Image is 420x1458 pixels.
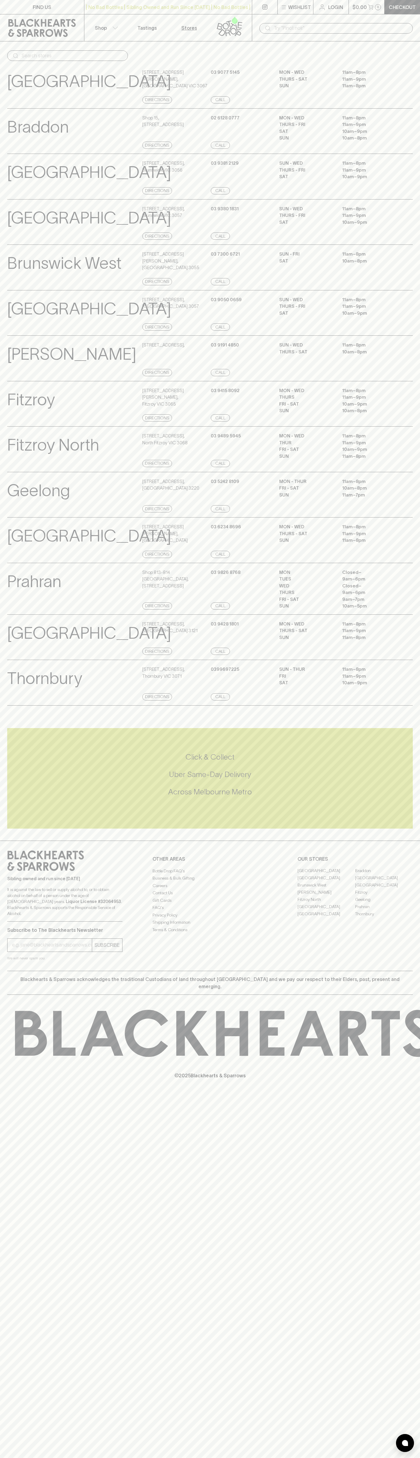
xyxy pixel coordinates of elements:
[142,115,184,128] p: Shop 15 , [STREET_ADDRESS]
[342,621,396,628] p: 11am – 8pm
[279,69,333,76] p: MON - WED
[211,96,230,103] a: Call
[342,303,396,310] p: 11am – 9pm
[279,349,333,355] p: THURS - SAT
[211,387,240,394] p: 03 9415 8092
[279,258,333,265] p: SAT
[274,23,408,33] input: Try "Pinot noir"
[211,115,240,121] p: 02 6128 0777
[142,666,185,679] p: [STREET_ADDRESS] , Thornbury VIC 3071
[298,874,355,882] a: [GEOGRAPHIC_DATA]
[298,910,355,918] a: [GEOGRAPHIC_DATA]
[142,323,172,331] a: Directions
[355,910,413,918] a: Thornbury
[279,303,333,310] p: THURS - FRI
[84,14,126,41] button: Shop
[342,310,396,317] p: 10am – 9pm
[279,135,333,142] p: SUN
[7,433,99,457] p: Fitzroy North
[298,896,355,903] a: Fitzroy North
[279,485,333,492] p: FRI - SAT
[211,296,242,303] p: 03 9050 0659
[279,310,333,317] p: SAT
[7,955,122,961] p: We will never spam you
[7,115,69,139] p: Braddon
[279,394,333,401] p: THURS
[342,128,396,135] p: 10am – 9pm
[298,867,355,874] a: [GEOGRAPHIC_DATA]
[279,589,333,596] p: THURS
[342,167,396,174] p: 11am – 9pm
[137,24,157,31] p: Tastings
[342,453,396,460] p: 11am – 8pm
[279,128,333,135] p: SAT
[342,407,396,414] p: 10am – 8pm
[342,387,396,394] p: 11am – 8pm
[279,627,333,634] p: THURS - SAT
[142,551,172,558] a: Directions
[211,342,239,349] p: 03 9191 4850
[142,296,199,310] p: [STREET_ADDRESS] , [GEOGRAPHIC_DATA] 3057
[279,596,333,603] p: FRI - SAT
[142,69,209,89] p: [STREET_ADDRESS][PERSON_NAME] , [GEOGRAPHIC_DATA] VIC 3067
[153,855,268,862] p: OTHER AREAS
[211,369,230,376] a: Call
[342,679,396,686] p: 10am – 9pm
[342,401,396,408] p: 10am – 9pm
[298,903,355,910] a: [GEOGRAPHIC_DATA]
[142,205,185,219] p: [STREET_ADDRESS] , Brunswick VIC 3057
[7,787,413,797] h5: Across Melbourne Metro
[342,492,396,499] p: 11am – 7pm
[7,621,171,646] p: [GEOGRAPHIC_DATA]
[279,453,333,460] p: SUN
[355,874,413,882] a: [GEOGRAPHIC_DATA]
[7,876,122,882] p: Sibling owned and run since [DATE]
[279,212,333,219] p: THURS - FRI
[342,446,396,453] p: 10am – 9pm
[142,187,172,194] a: Directions
[342,603,396,610] p: 10am – 5pm
[142,569,209,589] p: Shop 813-814 [GEOGRAPHIC_DATA] , [STREET_ADDRESS]
[279,407,333,414] p: SUN
[342,478,396,485] p: 11am – 8pm
[142,648,172,655] a: Directions
[342,530,396,537] p: 11am – 9pm
[7,69,171,94] p: [GEOGRAPHIC_DATA]
[142,523,209,544] p: [STREET_ADDRESS][PERSON_NAME] , [GEOGRAPHIC_DATA]
[279,569,333,576] p: MON
[142,251,209,271] p: [STREET_ADDRESS][PERSON_NAME] , [GEOGRAPHIC_DATA] 3055
[377,5,379,9] p: 0
[279,387,333,394] p: MON - WED
[211,205,239,212] p: 03 9380 1831
[342,212,396,219] p: 11am – 9pm
[211,232,230,240] a: Call
[279,401,333,408] p: FRI - SAT
[328,4,343,11] p: Login
[355,889,413,896] a: Fitzroy
[211,251,240,258] p: 03 7300 6721
[342,394,396,401] p: 11am – 9pm
[342,485,396,492] p: 10am – 8pm
[279,478,333,485] p: MON - THUR
[298,889,355,896] a: [PERSON_NAME]
[279,160,333,167] p: SUN - WED
[168,14,210,41] a: Stores
[211,414,230,421] a: Call
[153,919,268,926] a: Shipping Information
[279,446,333,453] p: FRI - SAT
[211,323,230,331] a: Call
[279,173,333,180] p: SAT
[153,911,268,919] a: Privacy Policy
[342,251,396,258] p: 11am – 8pm
[279,342,333,349] p: SUN - WED
[126,14,168,41] a: Tastings
[211,187,230,194] a: Call
[142,460,172,467] a: Directions
[279,492,333,499] p: SUN
[279,433,333,439] p: MON - WED
[153,889,268,897] a: Contact Us
[7,342,136,367] p: [PERSON_NAME]
[279,121,333,128] p: THURS - FRI
[211,602,230,610] a: Call
[153,875,268,882] a: Business & Bulk Gifting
